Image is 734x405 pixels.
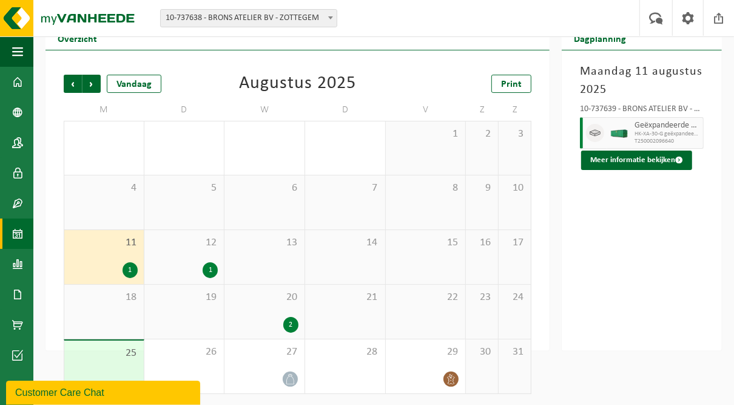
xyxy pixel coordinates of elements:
span: 31 [505,345,525,359]
span: 19 [150,291,218,304]
td: V [386,99,466,121]
span: 11 [70,236,138,250]
span: 15 [392,236,460,250]
span: 21 [311,291,379,304]
span: 30 [472,345,492,359]
span: 5 [150,182,218,195]
td: D [144,99,225,121]
span: 24 [505,291,525,304]
span: 3 [505,128,525,141]
td: Z [466,99,499,121]
span: 9 [472,182,492,195]
span: Geëxpandeerde polystyreen (EPS) verpakking (< 1 m² per stuk), recycleerbaar [635,121,700,131]
img: HK-XA-30-GN-00 [610,129,628,138]
span: 28 [311,345,379,359]
span: T250002096640 [635,138,700,145]
span: 27 [231,345,298,359]
td: M [64,99,144,121]
div: 1 [203,262,218,278]
span: 10-737638 - BRONS ATELIER BV - ZOTTEGEM [161,10,337,27]
span: 23 [472,291,492,304]
a: Print [491,75,531,93]
span: 10 [505,182,525,195]
span: 20 [231,291,298,304]
div: 2 [283,317,298,333]
span: 1 [392,128,460,141]
span: 22 [392,291,460,304]
button: Meer informatie bekijken [581,151,692,170]
td: W [224,99,305,121]
span: 2 [472,128,492,141]
span: 10-737638 - BRONS ATELIER BV - ZOTTEGEM [160,9,337,27]
span: 29 [392,345,460,359]
span: HK-XA-30-G geëxpandeerde polystyreen (EPS) verpakking (< 1 m [635,131,700,138]
div: 10-737639 - BRONS ATELIER BV - ZOTTEGEM [580,105,704,117]
h2: Dagplanning [562,26,638,50]
div: 1 [123,262,138,278]
td: D [305,99,386,121]
td: Z [499,99,531,121]
div: Augustus 2025 [239,75,356,93]
span: Volgende [82,75,101,93]
span: 13 [231,236,298,250]
span: 8 [392,182,460,195]
h3: Maandag 11 augustus 2025 [580,63,704,99]
span: 6 [231,182,298,195]
span: Vorige [64,75,82,93]
span: 7 [311,182,379,195]
span: Print [501,80,522,89]
span: 26 [150,345,218,359]
iframe: chat widget [6,378,203,405]
span: 18 [70,291,138,304]
span: 25 [70,347,138,360]
span: 12 [150,236,218,250]
span: 16 [472,236,492,250]
span: 17 [505,236,525,250]
h2: Overzicht [45,26,109,50]
span: 14 [311,236,379,250]
span: 4 [70,182,138,195]
div: Vandaag [107,75,161,93]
